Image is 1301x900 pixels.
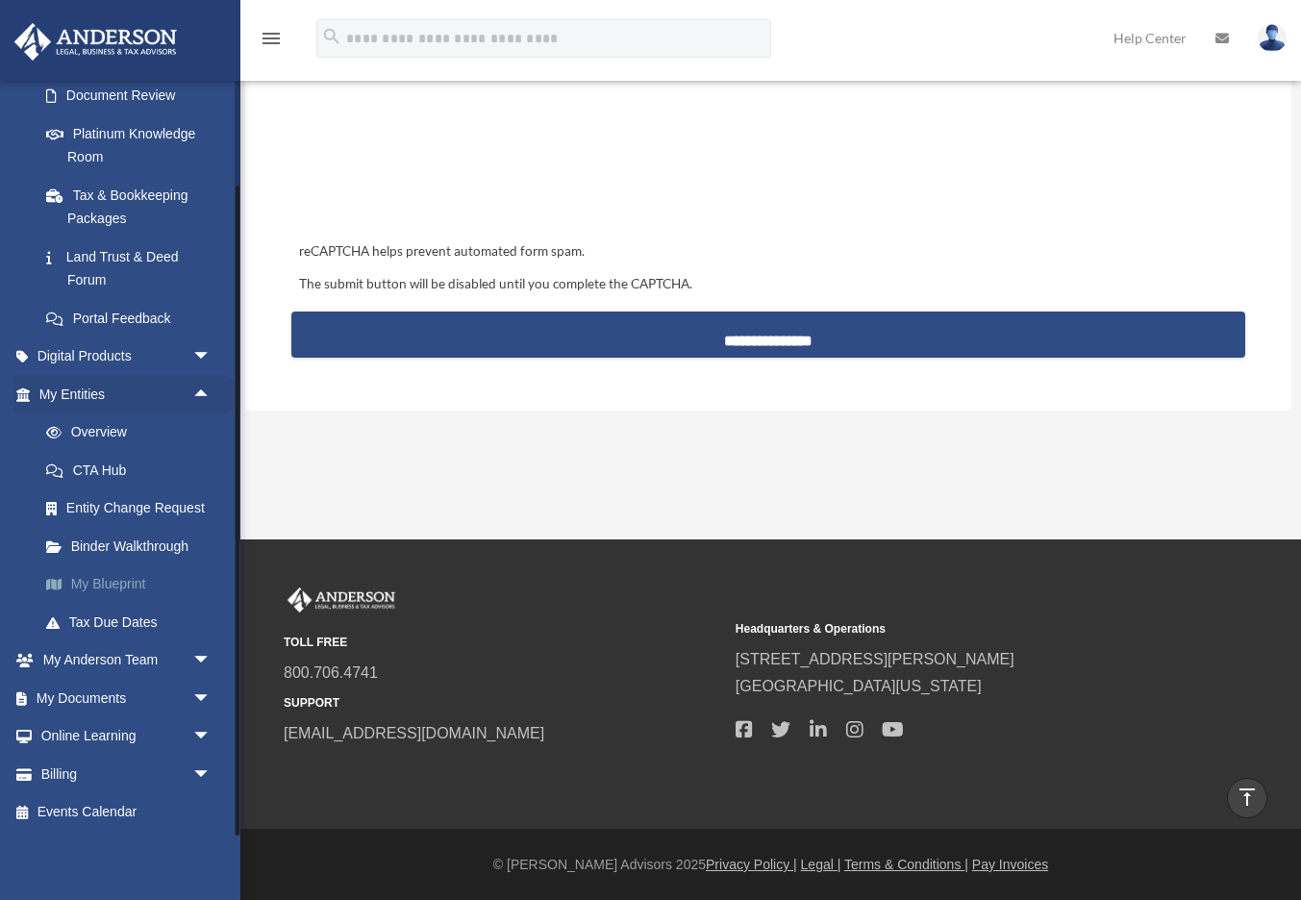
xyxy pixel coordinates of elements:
a: Privacy Policy | [706,857,797,872]
a: [EMAIL_ADDRESS][DOMAIN_NAME] [284,725,544,741]
a: menu [260,34,283,50]
a: [STREET_ADDRESS][PERSON_NAME] [736,651,1014,667]
i: menu [260,27,283,50]
a: Pay Invoices [972,857,1048,872]
a: My Documentsarrow_drop_down [13,679,240,717]
div: reCAPTCHA helps prevent automated form spam. [291,240,1246,263]
img: Anderson Advisors Platinum Portal [284,587,399,612]
a: Portal Feedback [27,299,240,337]
a: Legal | [801,857,841,872]
iframe: reCAPTCHA [293,127,586,202]
a: Events Calendar [13,793,240,832]
span: arrow_drop_down [192,717,231,757]
a: CTA Hub [27,451,240,489]
a: Online Learningarrow_drop_down [13,717,240,756]
a: My Blueprint [27,565,240,604]
a: Document Review [27,77,231,115]
a: Tax & Bookkeeping Packages [27,176,240,237]
div: © [PERSON_NAME] Advisors 2025 [240,853,1301,877]
a: Tax Due Dates [27,603,240,641]
a: [GEOGRAPHIC_DATA][US_STATE] [736,678,982,694]
a: 800.706.4741 [284,664,378,681]
a: vertical_align_top [1227,778,1267,818]
a: Billingarrow_drop_down [13,755,240,793]
span: arrow_drop_down [192,679,231,718]
i: search [321,26,342,47]
a: Binder Walkthrough [27,527,240,565]
img: Anderson Advisors Platinum Portal [9,23,183,61]
a: My Entitiesarrow_drop_up [13,375,240,413]
a: Platinum Knowledge Room [27,114,240,176]
a: Entity Change Request [27,489,240,528]
span: arrow_drop_down [192,641,231,681]
img: User Pic [1258,24,1287,52]
a: Terms & Conditions | [844,857,968,872]
div: The submit button will be disabled until you complete the CAPTCHA. [291,273,1246,296]
span: arrow_drop_down [192,755,231,794]
span: arrow_drop_up [192,375,231,414]
a: My Anderson Teamarrow_drop_down [13,641,240,680]
a: Land Trust & Deed Forum [27,237,240,299]
i: vertical_align_top [1236,786,1259,809]
a: Digital Productsarrow_drop_down [13,337,240,376]
small: Headquarters & Operations [736,619,1174,639]
small: TOLL FREE [284,633,722,653]
a: Overview [27,413,240,452]
span: arrow_drop_down [192,337,231,377]
small: SUPPORT [284,693,722,713]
